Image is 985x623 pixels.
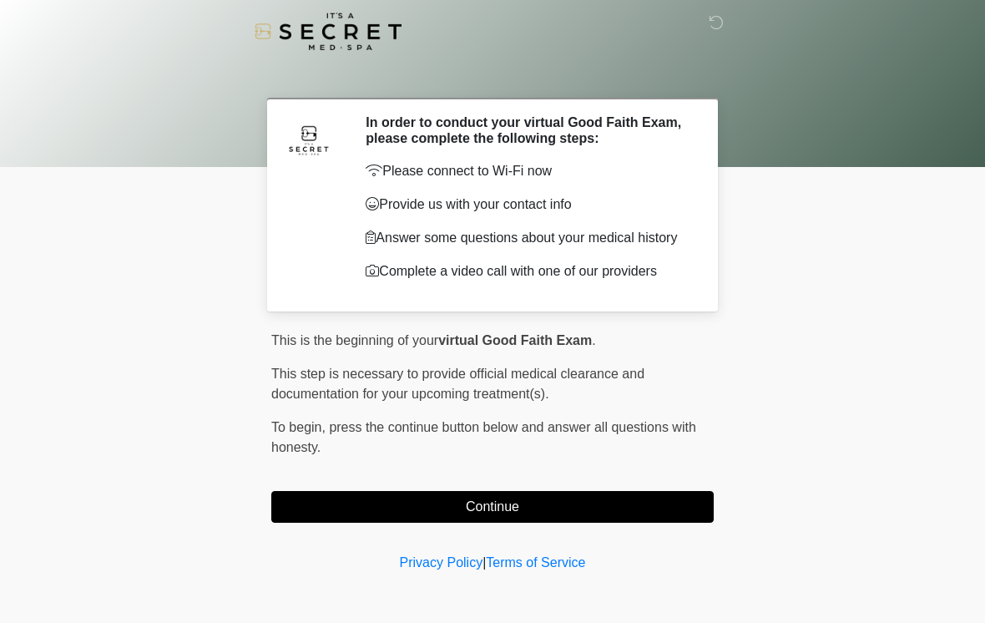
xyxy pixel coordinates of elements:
[271,333,438,347] span: This is the beginning of your
[366,261,689,281] p: Complete a video call with one of our providers
[271,367,644,401] span: This step is necessary to provide official medical clearance and documentation for your upcoming ...
[366,161,689,181] p: Please connect to Wi-Fi now
[271,491,714,523] button: Continue
[284,114,334,165] img: Agent Avatar
[271,420,329,434] span: To begin,
[482,555,486,570] a: |
[592,333,595,347] span: .
[259,60,726,91] h1: ‎ ‎
[366,228,689,248] p: Answer some questions about your medical history
[255,13,402,50] img: It's A Secret Med Spa Logo
[366,114,689,146] h2: In order to conduct your virtual Good Faith Exam, please complete the following steps:
[486,555,585,570] a: Terms of Service
[400,555,483,570] a: Privacy Policy
[438,333,592,347] strong: virtual Good Faith Exam
[271,420,696,454] span: press the continue button below and answer all questions with honesty.
[366,195,689,215] p: Provide us with your contact info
